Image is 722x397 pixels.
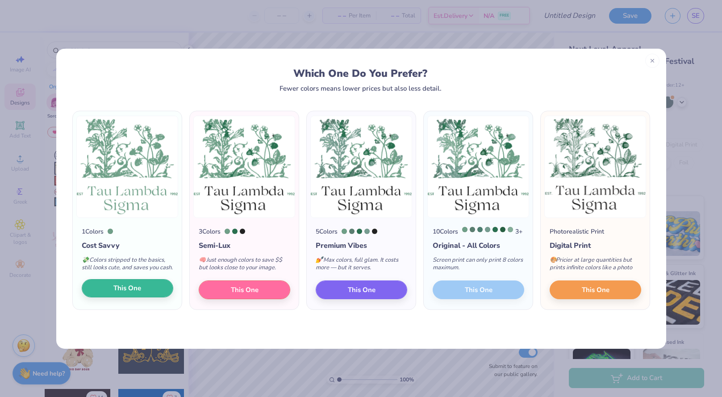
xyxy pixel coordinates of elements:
div: 556 C [108,229,113,234]
img: 1 color option [76,116,178,218]
span: This One [113,283,141,293]
div: Which One Do You Prefer? [80,67,641,79]
span: This One [581,284,609,295]
span: 💸 [82,256,89,264]
div: 5 Colors [316,227,338,236]
div: 1 Colors [82,227,104,236]
div: 5555 C [470,227,475,232]
div: Original - All Colors [433,240,524,251]
div: 5555 C [349,229,355,234]
div: Max colors, full glam. It costs more — but it serves. [316,251,407,280]
button: This One [316,280,407,299]
div: 555 C [357,229,362,234]
button: This One [199,280,290,299]
span: 🧠 [199,256,206,264]
button: This One [550,280,641,299]
div: 556 C [462,227,467,232]
img: 3 color option [193,116,295,218]
div: Digital Print [550,240,641,251]
div: 557 C [508,227,513,232]
div: 555 C [492,227,498,232]
div: 624 C [364,229,370,234]
span: This One [230,284,258,295]
div: 556 C [342,229,347,234]
div: 3 Colors [199,227,221,236]
span: This One [347,284,375,295]
span: 💅 [316,256,323,264]
div: Cost Savvy [82,240,173,251]
div: 7734 C [500,227,505,232]
div: Neutral Black C [372,229,377,234]
div: 10 Colors [433,227,458,236]
button: This One [82,279,173,298]
div: Neutral Black C [240,229,245,234]
span: 🎨 [550,256,557,264]
div: Pricier at large quantities but prints infinite colors like a photo [550,251,641,280]
div: 624 C [485,227,490,232]
div: 556 C [225,229,230,234]
div: Just enough colors to save $$ but looks close to your image. [199,251,290,280]
img: 10 color option [427,116,529,218]
div: Photorealistic Print [550,227,604,236]
img: Photorealistic preview [544,116,646,218]
img: 5 color option [310,116,412,218]
div: Screen print can only print 8 colors maximum. [433,251,524,280]
div: Fewer colors means lower prices but also less detail. [280,85,442,92]
div: 625 C [477,227,483,232]
div: 3 + [462,227,522,236]
div: 555 C [232,229,238,234]
div: Premium Vibes [316,240,407,251]
div: Colors stripped to the basics, still looks cute, and saves you cash. [82,251,173,280]
div: Semi-Lux [199,240,290,251]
